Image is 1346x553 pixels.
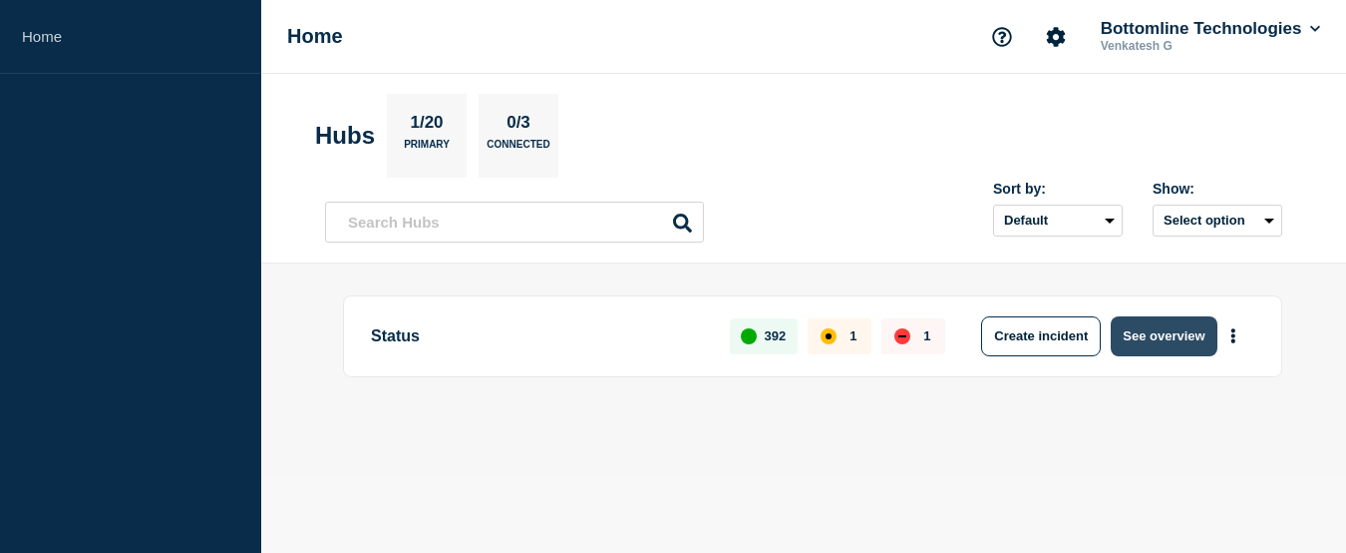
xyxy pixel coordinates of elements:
p: 392 [765,328,787,343]
button: See overview [1111,316,1216,356]
div: up [741,328,757,344]
select: Sort by [993,205,1123,237]
div: Sort by: [993,181,1123,197]
p: Primary [404,139,450,160]
input: Search Hubs [325,202,704,243]
p: 1 [849,328,856,343]
h2: Hubs [315,122,375,150]
p: Connected [487,139,549,160]
p: Venkatesh G [1097,39,1304,53]
button: More actions [1220,317,1246,354]
div: affected [821,328,837,344]
div: down [894,328,910,344]
button: Create incident [981,316,1101,356]
button: Account settings [1035,16,1077,58]
button: Bottomline Technologies [1097,19,1324,39]
p: 1 [923,328,930,343]
button: Support [981,16,1023,58]
p: Status [371,316,707,356]
p: 1/20 [403,113,451,139]
p: 0/3 [500,113,538,139]
div: Show: [1153,181,1282,197]
h1: Home [287,25,343,48]
button: Select option [1153,205,1282,237]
